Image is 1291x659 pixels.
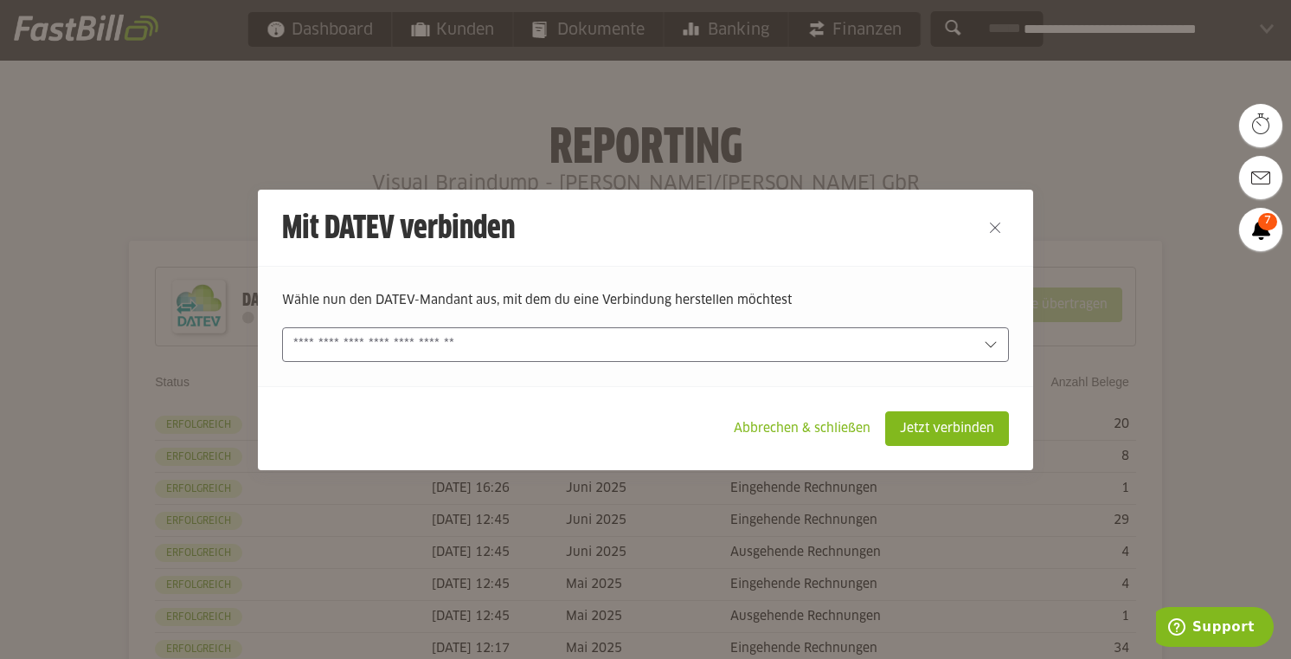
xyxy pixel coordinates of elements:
[282,291,1009,310] p: Wähle nun den DATEV-Mandant aus, mit dem du eine Verbindung herstellen möchtest
[1258,213,1277,230] span: 7
[719,411,885,446] sl-button: Abbrechen & schließen
[1156,607,1274,650] iframe: Öffnet ein Widget, in dem Sie weitere Informationen finden
[885,411,1009,446] sl-button: Jetzt verbinden
[1239,208,1282,251] a: 7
